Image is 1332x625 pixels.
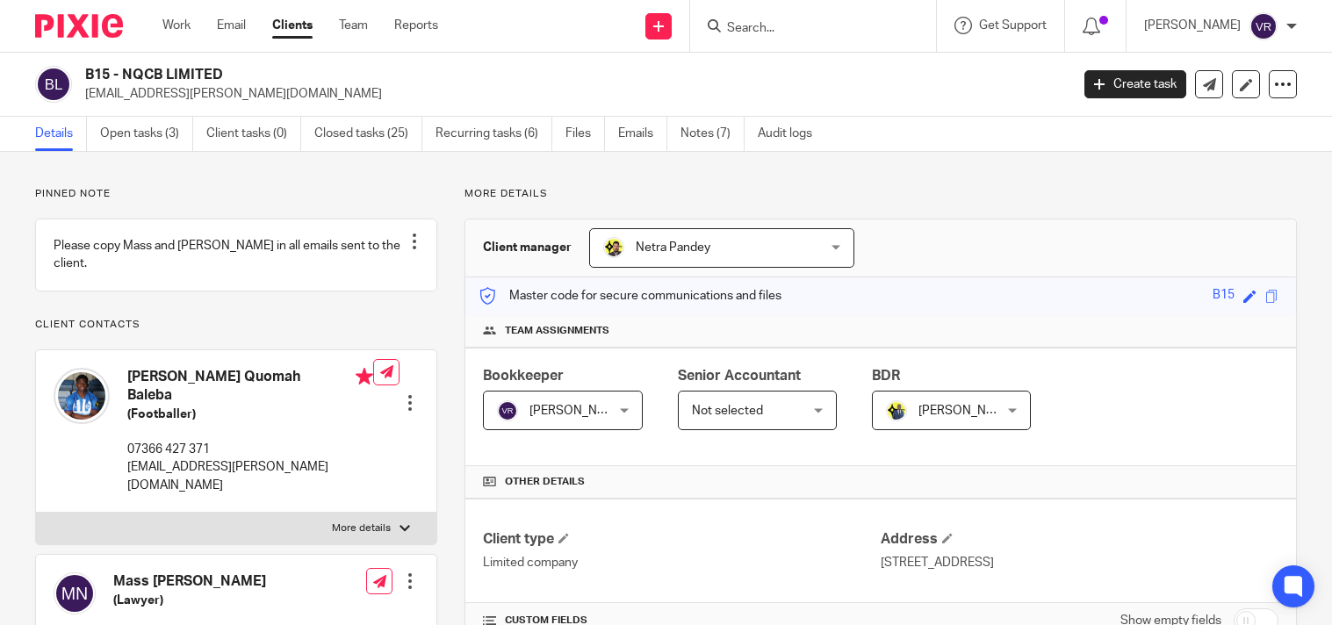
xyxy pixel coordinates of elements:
h4: Client type [483,530,881,549]
a: Files [565,117,605,151]
h5: (Lawyer) [113,592,313,609]
img: Carlos%20Baleba.jpg [54,368,110,424]
p: 07366 427 371 [127,441,373,458]
a: Open tasks (3) [100,117,193,151]
a: Work [162,17,191,34]
img: Dennis-Starbridge.jpg [886,400,907,421]
a: Emails [618,117,667,151]
div: B15 [1213,286,1235,306]
a: Details [35,117,87,151]
img: svg%3E [497,400,518,421]
p: Limited company [483,554,881,571]
a: Clients [272,17,313,34]
a: Create task [1084,70,1186,98]
input: Search [725,21,883,37]
span: Other details [505,475,585,489]
h3: Client manager [483,239,572,256]
a: Recurring tasks (6) [436,117,552,151]
a: Team [339,17,368,34]
p: [PERSON_NAME] [1144,17,1241,34]
p: [EMAIL_ADDRESS][PERSON_NAME][DOMAIN_NAME] [127,458,373,494]
h4: Mass [PERSON_NAME] [113,572,313,591]
span: Team assignments [505,324,609,338]
h4: [PERSON_NAME] Quomah Baleba [127,368,373,406]
img: Pixie [35,14,123,38]
p: More details [332,521,391,535]
img: svg%3E [54,572,96,614]
p: Pinned note [35,187,437,201]
a: Audit logs [758,117,825,151]
h4: Address [881,530,1278,549]
span: Senior Accountant [678,369,801,383]
a: Client tasks (0) [206,117,301,151]
i: Primary [356,368,373,385]
img: Netra-New-Starbridge-Yellow.jpg [603,237,624,258]
img: svg%3E [1249,12,1278,40]
p: Master code for secure communications and files [479,287,781,305]
p: [EMAIL_ADDRESS][PERSON_NAME][DOMAIN_NAME] [85,85,1058,103]
span: Bookkeeper [483,369,564,383]
span: BDR [872,369,900,383]
span: Not selected [692,405,763,417]
h2: B15 - NQCB LIMITED [85,66,863,84]
a: Closed tasks (25) [314,117,422,151]
a: Reports [394,17,438,34]
a: Email [217,17,246,34]
span: [PERSON_NAME] [918,405,1015,417]
h5: (Footballer) [127,406,373,423]
span: Netra Pandey [636,241,710,254]
p: [STREET_ADDRESS] [881,554,1278,571]
p: More details [464,187,1297,201]
a: Notes (7) [680,117,745,151]
img: svg%3E [35,66,72,103]
span: [PERSON_NAME] [529,405,626,417]
span: Get Support [979,19,1047,32]
p: Client contacts [35,318,437,332]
